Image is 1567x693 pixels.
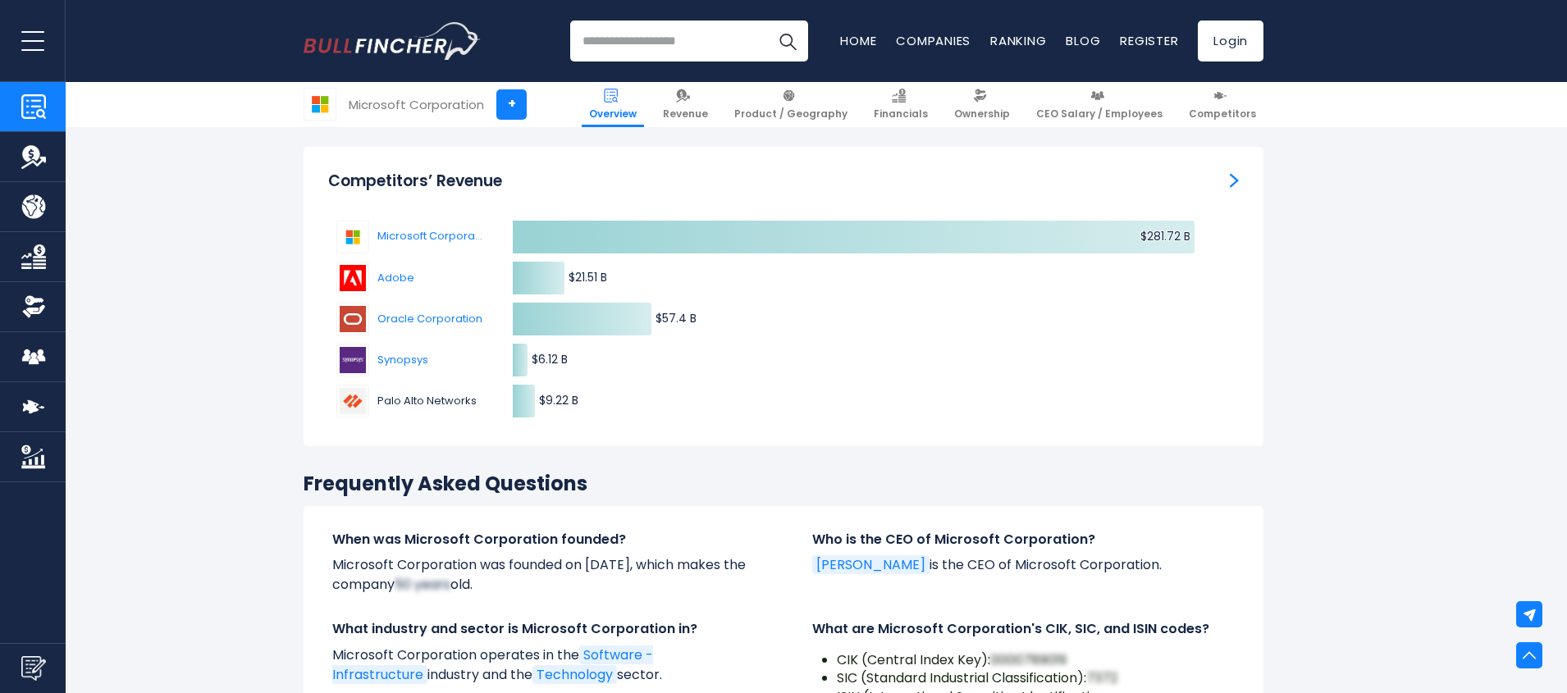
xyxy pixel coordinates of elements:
a: [PERSON_NAME] [812,555,930,574]
a: Adobe [336,262,459,294]
a: Ownership [947,82,1017,127]
span: Competitors [1189,107,1256,121]
h3: Competitors’ Revenue [328,171,502,192]
span: CEO Salary / Employees [1036,107,1163,121]
img: Adobe competitors logo [336,262,369,294]
a: Go to homepage [304,22,480,60]
a: Revenue [656,82,715,127]
li: CIK (Central Index Key): [837,652,1235,669]
h4: Who is the CEO of Microsoft Corporation? [812,531,1235,549]
a: Competitors [1181,82,1263,127]
text: $21.51 B [569,269,607,285]
span: Product / Geography [734,107,847,121]
h4: What industry and sector is Microsoft Corporation in? [332,620,755,638]
text: $6.12 B [532,351,568,367]
h4: What are Microsoft Corporation's CIK, SIC, and ISIN codes? [812,620,1235,638]
button: Microsoft Corporation [336,221,484,253]
img: MSFT logo [304,89,336,120]
p: is the CEO of Microsoft Corporation. [812,555,1235,575]
a: Synopsys [336,344,459,376]
div: Microsoft Corporation [349,95,484,114]
span: 50 years [395,575,450,594]
li: SIC (Standard Industrial Classification): [837,670,1235,687]
text: $9.22 B [539,392,578,408]
a: Home [840,32,876,49]
img: Oracle Corporation competitors logo [336,303,369,335]
h3: Frequently Asked Questions [304,471,1263,496]
span: 0000789019 [990,650,1067,669]
a: Competitors’ Revenue [1230,171,1239,189]
button: Search [767,21,808,62]
a: Login [1198,21,1263,62]
span: Overview [589,107,637,121]
img: Ownership [21,294,46,319]
p: Microsoft Corporation operates in the industry and the sector. [332,645,755,685]
span: Synopsys [377,352,459,368]
a: Financials [866,82,935,127]
a: Oracle Corporation [336,303,482,335]
a: Companies [896,32,971,49]
span: Financials [874,107,928,121]
span: Ownership [954,107,1010,121]
img: Palo Alto Networks competitors logo [336,385,369,417]
text: $281.72 B [1140,228,1190,244]
a: Technology [532,665,617,684]
a: CEO Salary / Employees [1029,82,1170,127]
span: 7372 [1086,668,1117,687]
a: + [496,89,527,120]
span: Microsoft Corporation [377,230,484,243]
h4: When was Microsoft Corporation founded? [332,531,755,549]
span: Adobe [377,270,459,286]
span: Revenue [663,107,708,121]
a: Overview [582,82,644,127]
img: Microsoft Corporation competitors logo [336,221,369,253]
a: Palo Alto Networks [336,385,477,417]
span: Palo Alto Networks [377,393,477,409]
span: Oracle Corporation [377,311,482,327]
img: Bullfincher logo [304,22,481,60]
text: $57.4 B [656,310,697,326]
p: Microsoft Corporation was founded on [DATE], which makes the company old. [332,555,755,595]
img: Synopsys competitors logo [336,344,369,376]
a: Blog [1066,32,1100,49]
a: Software - Infrastructure [332,645,653,684]
a: Register [1120,32,1178,49]
a: Product / Geography [727,82,855,127]
a: Ranking [990,32,1046,49]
